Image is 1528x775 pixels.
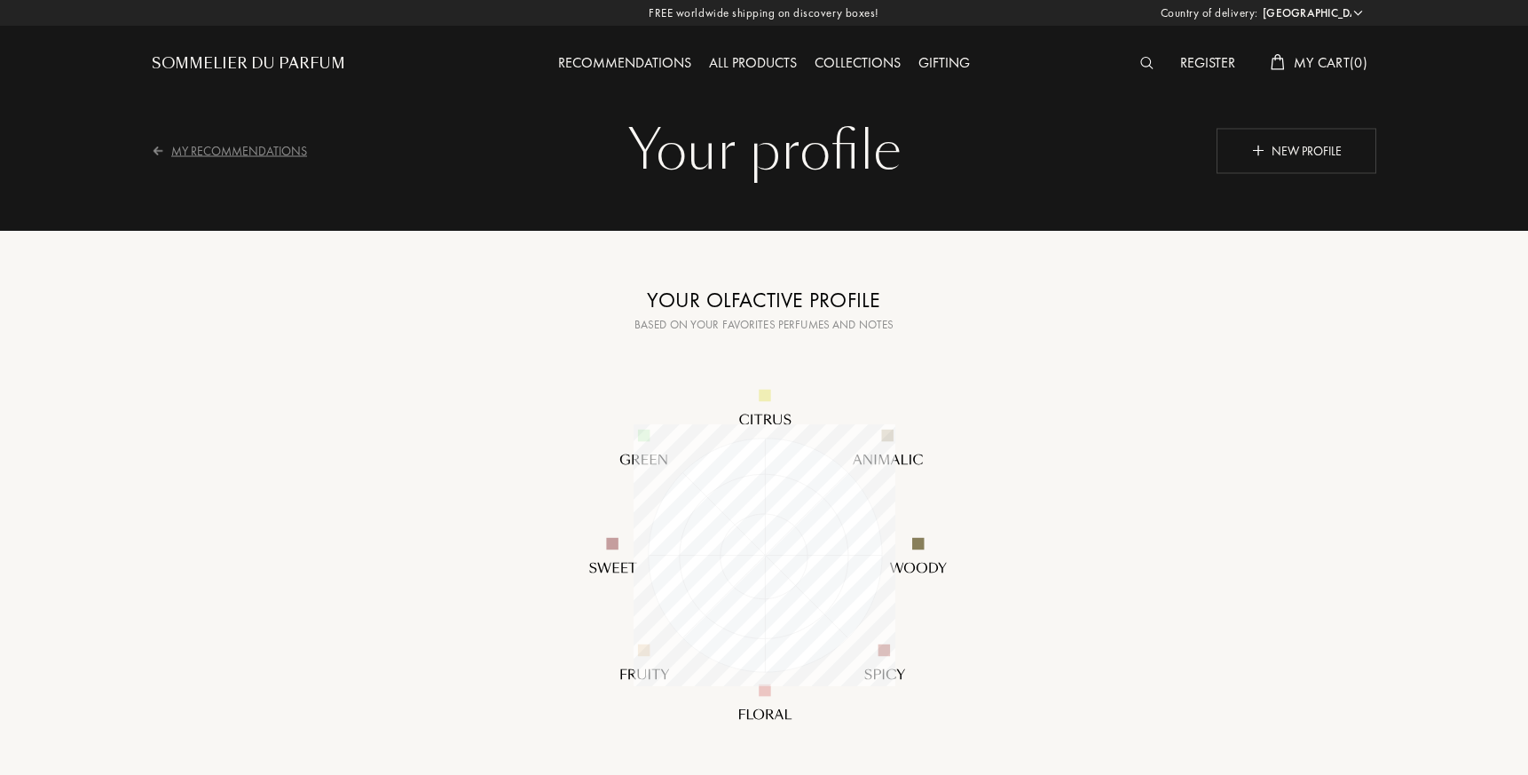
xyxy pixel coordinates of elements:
img: plus_icn_w.png [1252,144,1264,156]
a: Gifting [910,53,979,72]
a: Collections [806,53,910,72]
img: arrow_big_left.png [152,144,164,156]
a: Recommendations [549,53,700,72]
div: Recommendations [549,52,700,75]
div: All products [700,52,806,75]
img: radar_desktop_en.svg [551,342,977,768]
span: My Cart ( 0 ) [1294,53,1367,72]
div: Your profile [165,115,1363,186]
div: Based on your favorites perfumes and notes [542,316,986,334]
div: Your olfactive profile [542,284,986,316]
img: cart_white.svg [1271,54,1285,70]
a: Sommelier du Parfum [152,53,345,75]
div: My Recommendations [152,129,330,172]
span: Country of delivery: [1161,4,1258,22]
a: All products [700,53,806,72]
div: Register [1171,52,1244,75]
a: Register [1171,53,1244,72]
img: search_icn_white.svg [1140,57,1154,69]
div: Collections [806,52,910,75]
div: New profile [1217,128,1376,173]
div: Gifting [910,52,979,75]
